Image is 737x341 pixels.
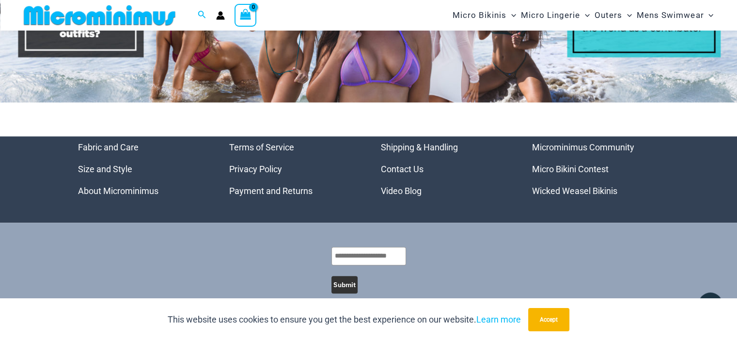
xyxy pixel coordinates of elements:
[592,3,634,28] a: OutersMenu ToggleMenu Toggle
[704,3,713,28] span: Menu Toggle
[532,136,659,202] nav: Menu
[78,164,132,174] a: Size and Style
[453,3,506,28] span: Micro Bikinis
[476,314,521,325] a: Learn more
[622,3,632,28] span: Menu Toggle
[528,308,569,331] button: Accept
[521,3,580,28] span: Micro Lingerie
[78,136,205,202] aside: Footer Widget 1
[634,3,716,28] a: Mens SwimwearMenu ToggleMenu Toggle
[78,142,139,152] a: Fabric and Care
[168,312,521,327] p: This website uses cookies to ensure you get the best experience on our website.
[229,136,357,202] aside: Footer Widget 2
[381,136,508,202] nav: Menu
[637,3,704,28] span: Mens Swimwear
[381,142,458,152] a: Shipping & Handling
[532,164,609,174] a: Micro Bikini Contest
[518,3,592,28] a: Micro LingerieMenu ToggleMenu Toggle
[235,4,257,26] a: View Shopping Cart, empty
[20,4,179,26] img: MM SHOP LOGO FLAT
[532,136,659,202] aside: Footer Widget 4
[198,9,206,21] a: Search icon link
[506,3,516,28] span: Menu Toggle
[229,164,282,174] a: Privacy Policy
[216,11,225,20] a: Account icon link
[229,142,294,152] a: Terms of Service
[381,164,423,174] a: Contact Us
[532,186,617,196] a: Wicked Weasel Bikinis
[229,186,313,196] a: Payment and Returns
[595,3,622,28] span: Outers
[580,3,590,28] span: Menu Toggle
[450,3,518,28] a: Micro BikinisMenu ToggleMenu Toggle
[449,1,718,29] nav: Site Navigation
[229,136,357,202] nav: Menu
[381,136,508,202] aside: Footer Widget 3
[78,136,205,202] nav: Menu
[78,186,158,196] a: About Microminimus
[331,276,358,293] button: Submit
[381,186,422,196] a: Video Blog
[532,142,634,152] a: Microminimus Community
